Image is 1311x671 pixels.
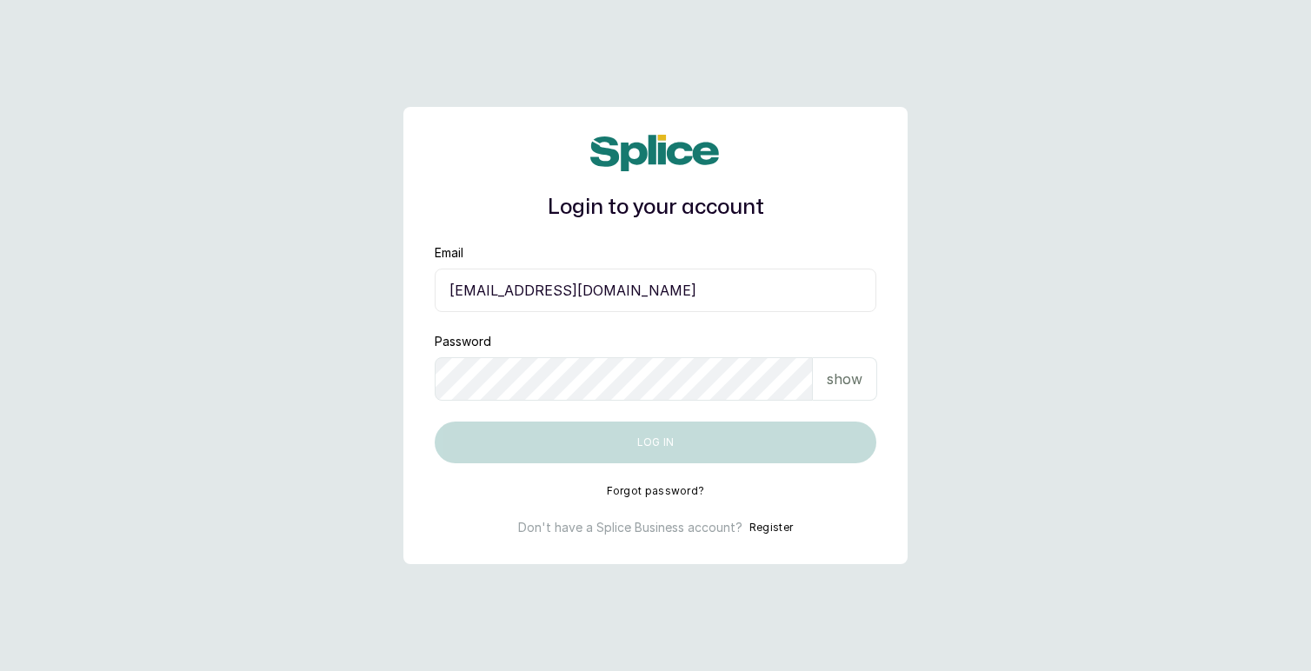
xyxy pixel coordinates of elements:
label: Email [435,244,463,262]
button: Register [749,519,793,536]
button: Forgot password? [607,484,705,498]
label: Password [435,333,491,350]
button: Log in [435,422,876,463]
input: email@acme.com [435,269,876,312]
p: show [827,369,862,389]
p: Don't have a Splice Business account? [518,519,742,536]
h1: Login to your account [435,192,876,223]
